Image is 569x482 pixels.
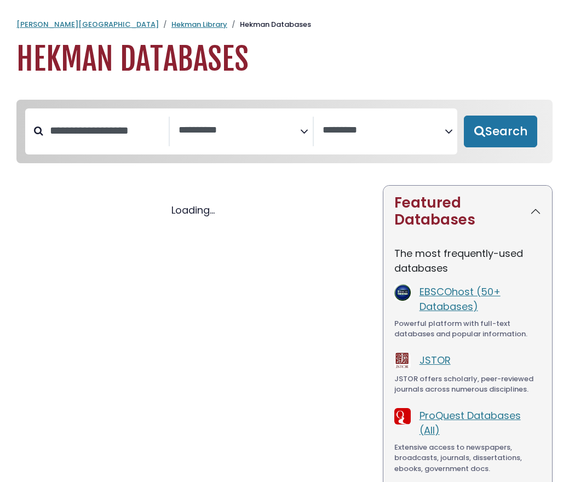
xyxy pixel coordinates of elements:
a: JSTOR [419,353,451,367]
a: Hekman Library [171,19,227,30]
div: Loading... [16,203,370,217]
p: The most frequently-used databases [394,246,541,276]
input: Search database by title or keyword [43,122,169,140]
button: Featured Databases [383,186,552,237]
button: Submit for Search Results [464,116,537,147]
li: Hekman Databases [227,19,311,30]
nav: Search filters [16,100,553,163]
a: [PERSON_NAME][GEOGRAPHIC_DATA] [16,19,159,30]
h1: Hekman Databases [16,41,553,78]
a: EBSCOhost (50+ Databases) [419,285,501,313]
div: Extensive access to newspapers, broadcasts, journals, dissertations, ebooks, government docs. [394,442,541,474]
nav: breadcrumb [16,19,553,30]
textarea: Search [179,125,301,136]
div: Powerful platform with full-text databases and popular information. [394,318,541,340]
a: ProQuest Databases (All) [419,409,521,437]
div: JSTOR offers scholarly, peer-reviewed journals across numerous disciplines. [394,374,541,395]
textarea: Search [323,125,445,136]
